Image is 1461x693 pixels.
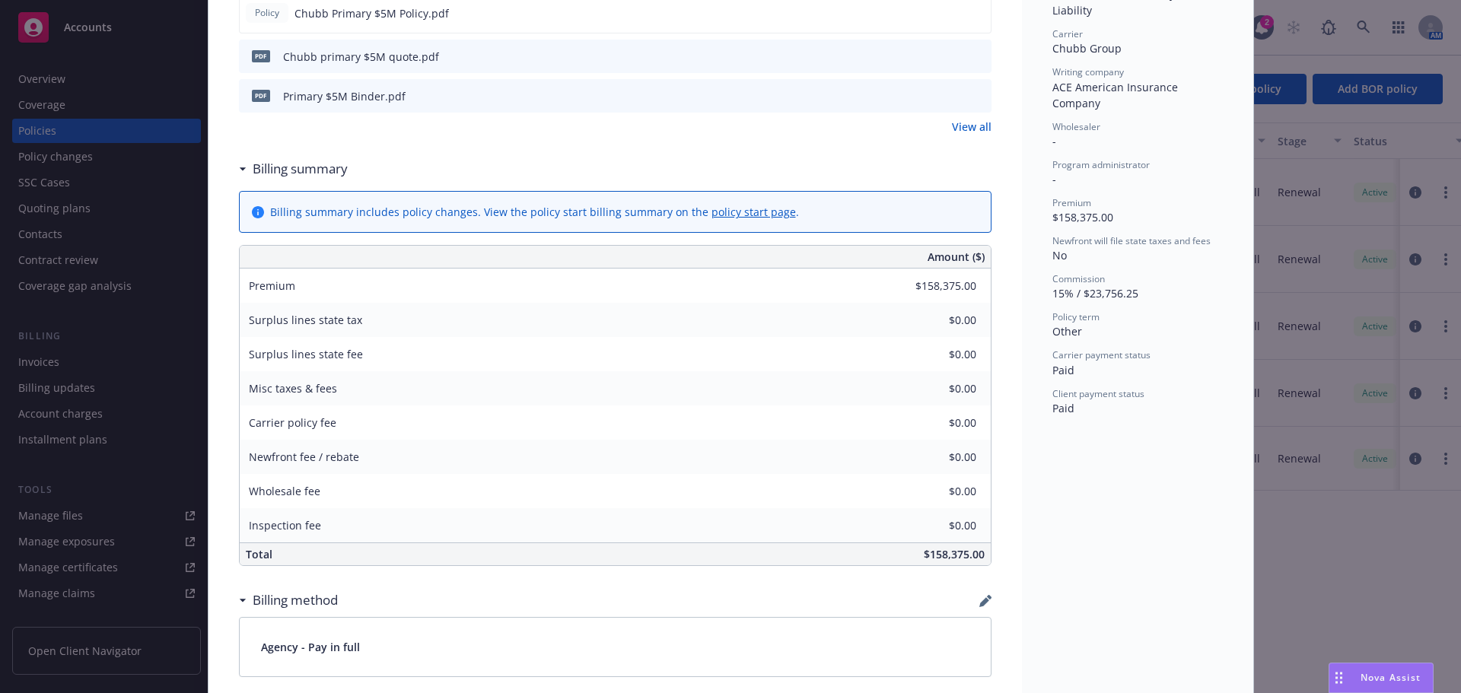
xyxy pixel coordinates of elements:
[249,313,362,327] span: Surplus lines state tax
[886,480,985,503] input: 0.00
[252,90,270,101] span: pdf
[283,88,406,104] div: Primary $5M Binder.pdf
[1052,324,1082,339] span: Other
[246,547,272,561] span: Total
[972,49,985,65] button: preview file
[947,5,959,21] button: download file
[1052,310,1100,323] span: Policy term
[249,347,363,361] span: Surplus lines state fee
[1052,65,1124,78] span: Writing company
[253,590,338,610] h3: Billing method
[1052,210,1113,224] span: $158,375.00
[886,343,985,366] input: 0.00
[1052,80,1181,110] span: ACE American Insurance Company
[928,249,985,265] span: Amount ($)
[240,618,991,676] div: Agency - Pay in full
[972,88,985,104] button: preview file
[971,5,985,21] button: preview file
[249,278,295,293] span: Premium
[253,159,348,179] h3: Billing summary
[249,484,320,498] span: Wholesale fee
[252,6,282,20] span: Policy
[1329,663,1434,693] button: Nova Assist
[249,415,336,430] span: Carrier policy fee
[886,275,985,297] input: 0.00
[1052,286,1138,300] span: 15% / $23,756.25
[1052,196,1091,209] span: Premium
[1052,172,1056,186] span: -
[1361,671,1421,684] span: Nova Assist
[947,88,960,104] button: download file
[1052,348,1151,361] span: Carrier payment status
[886,446,985,469] input: 0.00
[886,377,985,400] input: 0.00
[1052,234,1211,247] span: Newfront will file state taxes and fees
[270,204,799,220] div: Billing summary includes policy changes. View the policy start billing summary on the .
[1052,363,1074,377] span: Paid
[947,49,960,65] button: download file
[886,514,985,537] input: 0.00
[249,450,359,464] span: Newfront fee / rebate
[1329,663,1348,692] div: Drag to move
[1052,248,1067,262] span: No
[952,119,992,135] a: View all
[1052,120,1100,133] span: Wholesaler
[1052,134,1056,148] span: -
[711,205,796,219] a: policy start page
[886,412,985,434] input: 0.00
[239,159,348,179] div: Billing summary
[252,50,270,62] span: pdf
[1052,158,1150,171] span: Program administrator
[239,590,338,610] div: Billing method
[1052,41,1122,56] span: Chubb Group
[249,381,337,396] span: Misc taxes & fees
[1052,401,1074,415] span: Paid
[924,547,985,561] span: $158,375.00
[249,518,321,532] span: Inspection fee
[1052,387,1144,400] span: Client payment status
[294,5,449,21] span: Chubb Primary $5M Policy.pdf
[1052,27,1083,40] span: Carrier
[283,49,439,65] div: Chubb primary $5M quote.pdf
[886,309,985,332] input: 0.00
[1052,272,1105,285] span: Commission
